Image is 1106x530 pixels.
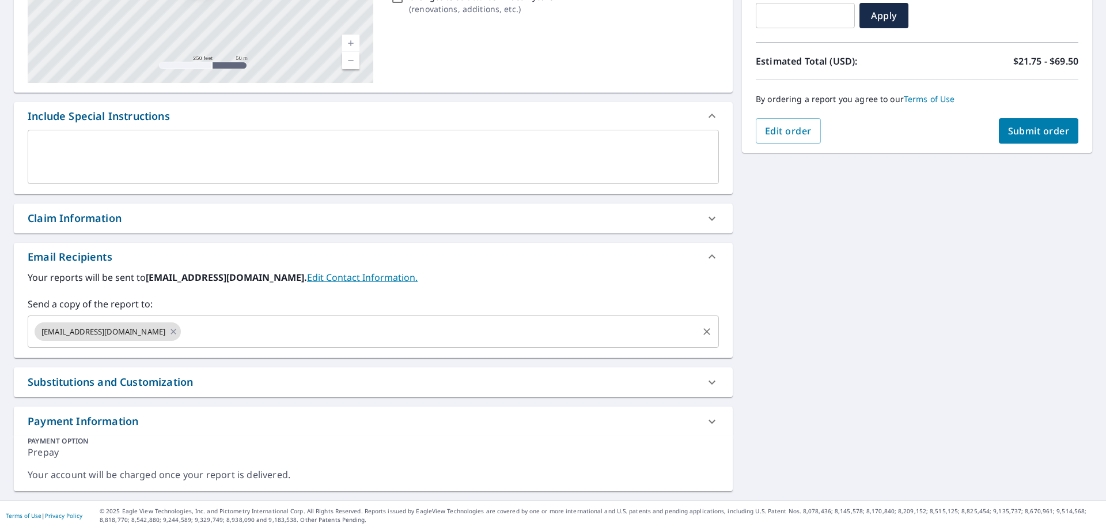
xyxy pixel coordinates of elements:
span: Apply [869,9,899,22]
label: Send a copy of the report to: [28,297,719,311]
b: [EMAIL_ADDRESS][DOMAIN_NAME]. [146,271,307,284]
div: Substitutions and Customization [14,367,733,397]
button: Edit order [756,118,821,144]
a: EditContactInfo [307,271,418,284]
span: [EMAIL_ADDRESS][DOMAIN_NAME] [35,326,172,337]
div: Your account will be charged once your report is delivered. [28,468,719,482]
div: Payment Information [14,407,733,436]
a: Current Level 17, Zoom In [342,35,359,52]
div: Prepay [28,446,719,468]
div: Payment Information [28,414,138,429]
a: Current Level 17, Zoom Out [342,52,359,69]
button: Submit order [999,118,1079,144]
div: Include Special Instructions [28,108,170,124]
div: [EMAIL_ADDRESS][DOMAIN_NAME] [35,322,181,341]
p: © 2025 Eagle View Technologies, Inc. and Pictometry International Corp. All Rights Reserved. Repo... [100,507,1100,524]
button: Clear [699,324,715,340]
div: Email Recipients [28,249,112,265]
div: Substitutions and Customization [28,374,193,390]
span: Edit order [765,125,812,137]
div: Claim Information [28,211,122,226]
button: Apply [859,3,908,28]
p: By ordering a report you agree to our [756,94,1078,104]
p: ( renovations, additions, etc. ) [409,3,554,15]
a: Terms of Use [6,512,41,520]
span: Submit order [1008,125,1070,137]
div: Include Special Instructions [14,102,733,130]
div: Email Recipients [14,243,733,270]
a: Terms of Use [904,93,955,104]
div: PAYMENT OPTION [28,436,719,446]
a: Privacy Policy [45,512,82,520]
p: Estimated Total (USD): [756,54,917,68]
label: Your reports will be sent to [28,270,719,284]
div: Claim Information [14,204,733,233]
p: | [6,512,82,519]
p: $21.75 - $69.50 [1013,54,1078,68]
